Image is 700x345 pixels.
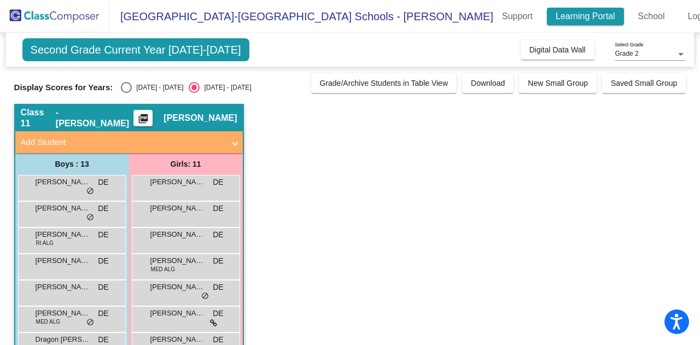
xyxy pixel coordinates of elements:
span: DE [98,308,108,319]
span: [PERSON_NAME] [150,334,205,345]
button: Digital Data Wall [521,40,594,60]
span: - [PERSON_NAME] [56,107,134,129]
button: Print Students Details [133,110,153,126]
span: [PERSON_NAME] [PERSON_NAME] [36,282,90,293]
span: [PERSON_NAME] [36,255,90,266]
button: Download [462,73,514,93]
span: Second Grade Current Year [DATE]-[DATE] [22,38,249,61]
div: [DATE] - [DATE] [132,83,183,92]
span: [PERSON_NAME] [150,255,205,266]
span: DE [213,255,223,267]
div: [DATE] - [DATE] [200,83,251,92]
div: Girls: 11 [129,153,243,175]
span: MED ALG [151,265,175,273]
span: [PERSON_NAME] [150,308,205,319]
span: Digital Data Wall [529,45,586,54]
span: Display Scores for Years: [14,83,113,92]
a: School [629,8,674,25]
span: Grade 2 [615,50,638,57]
span: [PERSON_NAME] [36,203,90,214]
span: [PERSON_NAME] [36,308,90,319]
span: DE [213,282,223,293]
span: Dragon [PERSON_NAME] [36,334,90,345]
span: DE [98,282,108,293]
span: [PERSON_NAME] [150,203,205,214]
span: DE [213,229,223,241]
span: DE [213,308,223,319]
button: Saved Small Group [602,73,686,93]
span: [PERSON_NAME] [150,177,205,188]
span: do_not_disturb_alt [86,187,94,196]
span: RI ALG [36,239,54,247]
span: DE [98,177,108,188]
span: DE [98,229,108,241]
span: [PERSON_NAME] [150,229,205,240]
button: Grade/Archive Students in Table View [311,73,457,93]
span: New Small Group [528,79,588,87]
span: [PERSON_NAME] [150,282,205,293]
span: Grade/Archive Students in Table View [320,79,448,87]
span: DE [98,255,108,267]
mat-radio-group: Select an option [121,82,251,93]
span: Saved Small Group [611,79,677,87]
span: [PERSON_NAME] [36,177,90,188]
span: do_not_disturb_alt [86,213,94,222]
span: [GEOGRAPHIC_DATA]-[GEOGRAPHIC_DATA] Schools - [PERSON_NAME] [109,8,493,25]
a: Support [493,8,541,25]
span: do_not_disturb_alt [201,292,209,301]
span: [PERSON_NAME] [36,229,90,240]
a: Learning Portal [547,8,624,25]
mat-icon: picture_as_pdf [137,113,150,128]
div: Boys : 13 [15,153,129,175]
span: MED ALG [36,318,60,326]
span: Download [471,79,505,87]
span: DE [98,203,108,214]
span: [PERSON_NAME] [164,113,237,124]
span: DE [213,177,223,188]
button: New Small Group [519,73,597,93]
span: DE [213,203,223,214]
span: do_not_disturb_alt [86,318,94,327]
mat-expansion-panel-header: Add Student [15,131,243,153]
mat-panel-title: Add Student [21,136,224,149]
span: Class 11 [21,107,56,129]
